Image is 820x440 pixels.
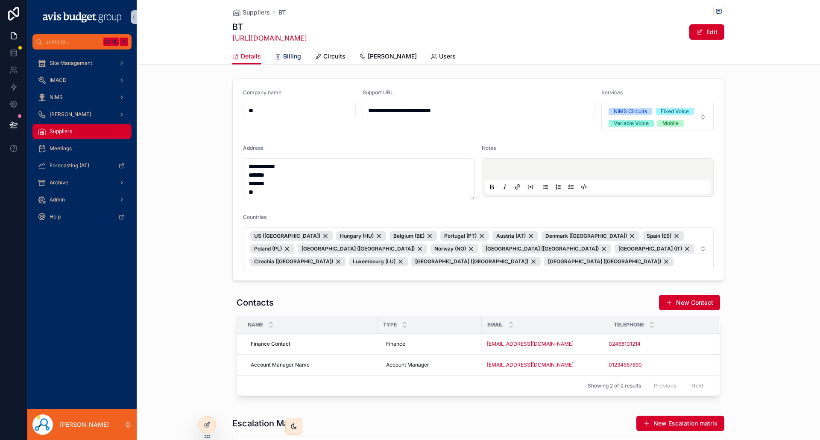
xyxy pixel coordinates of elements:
[32,34,132,50] button: Jump to...CtrlK
[434,245,466,252] span: Norway (NO)
[251,361,310,368] span: Account Manager Name
[275,49,301,66] a: Billing
[609,119,654,127] button: Unselect VARIABLE_VOICE
[548,258,661,265] span: [GEOGRAPHIC_DATA] ([GEOGRAPHIC_DATA])
[614,120,649,127] div: Variable Voice
[50,111,91,118] span: [PERSON_NAME]
[618,245,682,252] span: [GEOGRAPHIC_DATA] (IT)
[278,8,286,17] a: BT
[247,337,372,351] a: Finance Contact
[32,107,132,122] a: [PERSON_NAME]
[243,145,263,151] span: Address
[661,108,689,115] div: Fixed Voice
[232,417,302,429] h1: Escalation Matrix
[609,341,641,347] a: 02468101214
[254,245,282,252] span: Poland (PL)
[32,73,132,88] a: IMACD
[609,361,709,368] a: 01234567890
[601,89,623,96] span: Services
[657,119,684,127] button: Unselect MOBILE
[386,341,405,347] span: Finance
[359,49,417,66] a: [PERSON_NAME]
[32,158,132,173] a: Forecasting (AT)
[386,361,429,368] span: Account Manager
[46,38,100,45] span: Jump to...
[250,244,294,254] button: Unselect 9
[41,10,123,24] img: App logo
[588,382,641,389] span: Showing 2 of 2 results
[689,24,724,40] button: Edit
[103,38,119,46] span: Ctrl
[232,49,261,65] a: Details
[643,231,684,241] button: Unselect 10
[247,358,372,372] a: Account Manager Name
[32,141,132,156] a: Meetings
[415,258,528,265] span: [GEOGRAPHIC_DATA] ([GEOGRAPHIC_DATA])
[659,295,720,310] button: New Contact
[251,341,290,347] span: Finance Contact
[393,233,425,239] span: Belgium (BE)
[486,245,599,252] span: [GEOGRAPHIC_DATA] ([GEOGRAPHIC_DATA])
[32,55,132,71] a: Site Management
[430,49,456,66] a: Users
[383,358,477,372] a: Account Manager
[614,321,644,328] span: Telephone
[283,52,301,61] span: Billing
[368,52,417,61] span: [PERSON_NAME]
[232,33,307,43] a: [URL][DOMAIN_NAME]
[487,361,603,368] a: [EMAIL_ADDRESS][DOMAIN_NAME]
[27,50,137,236] div: scrollable content
[363,89,393,96] span: Support URL
[243,227,714,270] button: Select Button
[50,213,61,220] span: Help
[609,107,652,115] button: Unselect NIMS_CIRCUITS
[383,337,477,351] a: Finance
[32,209,132,224] a: Help
[482,244,611,254] button: Unselect 6
[336,231,386,241] button: Unselect 23
[250,231,333,241] button: Unselect 24
[254,258,333,265] span: Czechia ([GEOGRAPHIC_DATA])
[237,297,274,309] h1: Contacts
[241,52,261,61] span: Details
[440,231,489,241] button: Unselect 14
[487,341,603,347] a: [EMAIL_ADDRESS][DOMAIN_NAME]
[32,192,132,207] a: Admin
[544,257,674,266] button: Unselect 1
[50,196,65,203] span: Admin
[656,107,694,115] button: Unselect FIXED_VOICE
[232,21,307,33] h1: BT
[50,77,67,84] span: IMACD
[383,321,397,328] span: Type
[487,361,574,368] a: [EMAIL_ADDRESS][DOMAIN_NAME]
[609,341,709,347] a: 02468101214
[315,49,346,66] a: Circuits
[250,257,346,266] button: Unselect 4
[542,231,639,241] button: Unselect 12
[444,233,477,239] span: Portugal (PT)
[487,341,574,347] a: [EMAIL_ADDRESS][DOMAIN_NAME]
[496,233,526,239] span: Austria (AT)
[120,38,127,45] span: K
[50,145,72,152] span: Meetings
[340,233,374,239] span: Hungary (HU)
[323,52,346,61] span: Circuits
[492,231,538,241] button: Unselect 13
[32,90,132,105] a: NIMS
[545,233,627,239] span: Denmark ([GEOGRAPHIC_DATA])
[254,233,320,239] span: US ([GEOGRAPHIC_DATA])
[50,94,63,101] span: NIMS
[248,321,263,328] span: Name
[609,361,642,368] a: 01234567890
[601,103,714,131] button: Select Button
[302,245,415,252] span: [GEOGRAPHIC_DATA] ([GEOGRAPHIC_DATA])
[32,175,132,190] a: Archive
[298,244,427,254] button: Unselect 8
[430,244,478,254] button: Unselect 7
[353,258,395,265] span: Luxembourg (LU)
[636,416,724,431] button: New Escalation matrix
[349,257,408,266] button: Unselect 3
